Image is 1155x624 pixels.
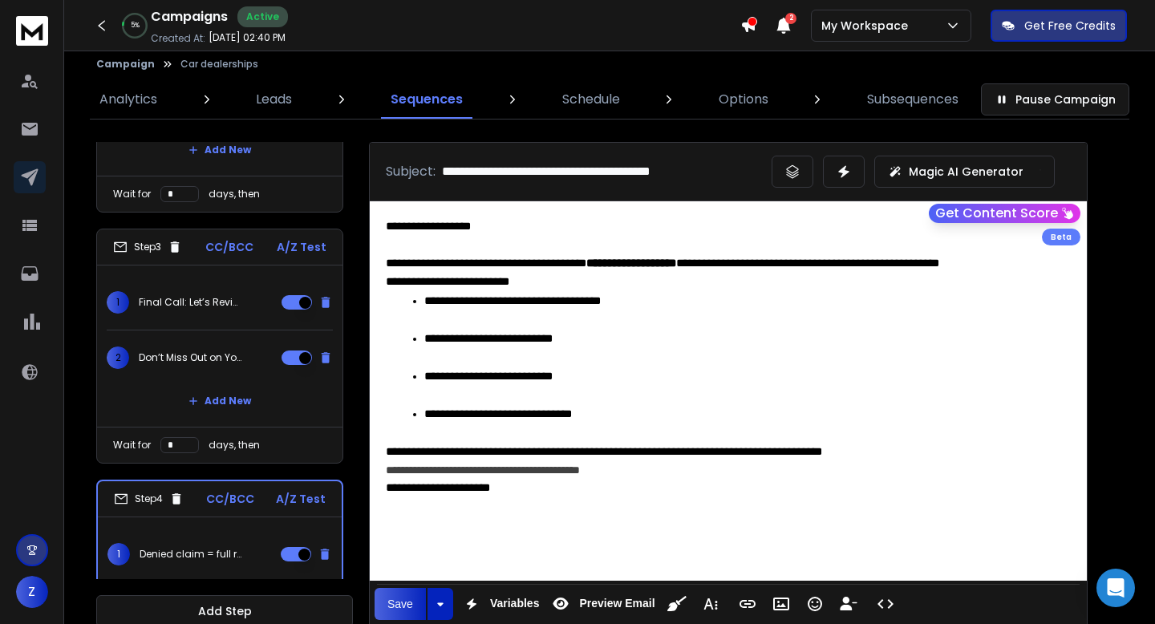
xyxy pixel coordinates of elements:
p: Leads [256,90,292,109]
button: Save [375,588,426,620]
button: Pause Campaign [981,83,1129,115]
p: A/Z Test [277,239,326,255]
div: Open Intercom Messenger [1096,569,1135,607]
p: Analytics [99,90,157,109]
span: 2 [107,346,129,369]
p: Wait for [113,439,151,452]
button: Insert Image (⌘P) [766,588,796,620]
p: Car dealerships [180,58,258,71]
p: days, then [209,439,260,452]
button: Z [16,576,48,608]
p: A/Z Test [276,491,326,507]
p: 5 % [131,21,140,30]
p: Final Call: Let’s Review Your Car Dealership Insurance Coverage [139,296,241,309]
button: Clean HTML [662,588,692,620]
button: Get Free Credits [991,10,1127,42]
button: Add New [176,385,264,417]
p: Schedule [562,90,620,109]
button: Insert Unsubscribe Link [833,588,864,620]
a: Subsequences [857,80,968,119]
p: days, then [209,188,260,201]
button: Get Content Score [929,204,1080,223]
p: Wait for [113,188,151,201]
button: Add New [176,134,264,166]
div: Active [237,6,288,27]
p: Subject: [386,162,436,181]
p: Subsequences [867,90,958,109]
p: CC/BCC [206,491,254,507]
p: Options [719,90,768,109]
li: Step3CC/BCCA/Z Test1Final Call: Let’s Review Your Car Dealership Insurance Coverage2Don’t Miss Ou... [96,229,343,464]
p: CC/BCC [205,239,253,255]
p: My Workspace [821,18,914,34]
p: Magic AI Generator [909,164,1023,180]
p: [DATE] 02:40 PM [209,31,286,44]
a: Options [709,80,778,119]
p: Created At: [151,32,205,45]
span: Variables [487,597,543,610]
button: Magic AI Generator [874,156,1055,188]
p: Get Free Credits [1024,18,1116,34]
button: Emoticons [800,588,830,620]
span: 2 [785,13,796,24]
div: Step 4 [114,492,184,506]
h1: Campaigns [151,7,228,26]
div: Step 3 [113,240,182,254]
a: Schedule [553,80,630,119]
span: 1 [107,291,129,314]
button: Campaign [96,58,155,71]
span: 1 [107,543,130,565]
a: Leads [246,80,302,119]
a: Analytics [90,80,167,119]
button: More Text [695,588,726,620]
button: Variables [456,588,543,620]
a: Sequences [381,80,472,119]
button: Preview Email [545,588,658,620]
img: logo [16,16,48,46]
p: Don’t Miss Out on Your Free Car Dealership Insurance Review [139,351,241,364]
p: Denied claim = full retail loss. Preventabl [140,548,242,561]
button: Insert Link (⌘K) [732,588,763,620]
span: Preview Email [576,597,658,610]
button: Code View [870,588,901,620]
p: Sequences [391,90,463,109]
div: Beta [1042,229,1080,245]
